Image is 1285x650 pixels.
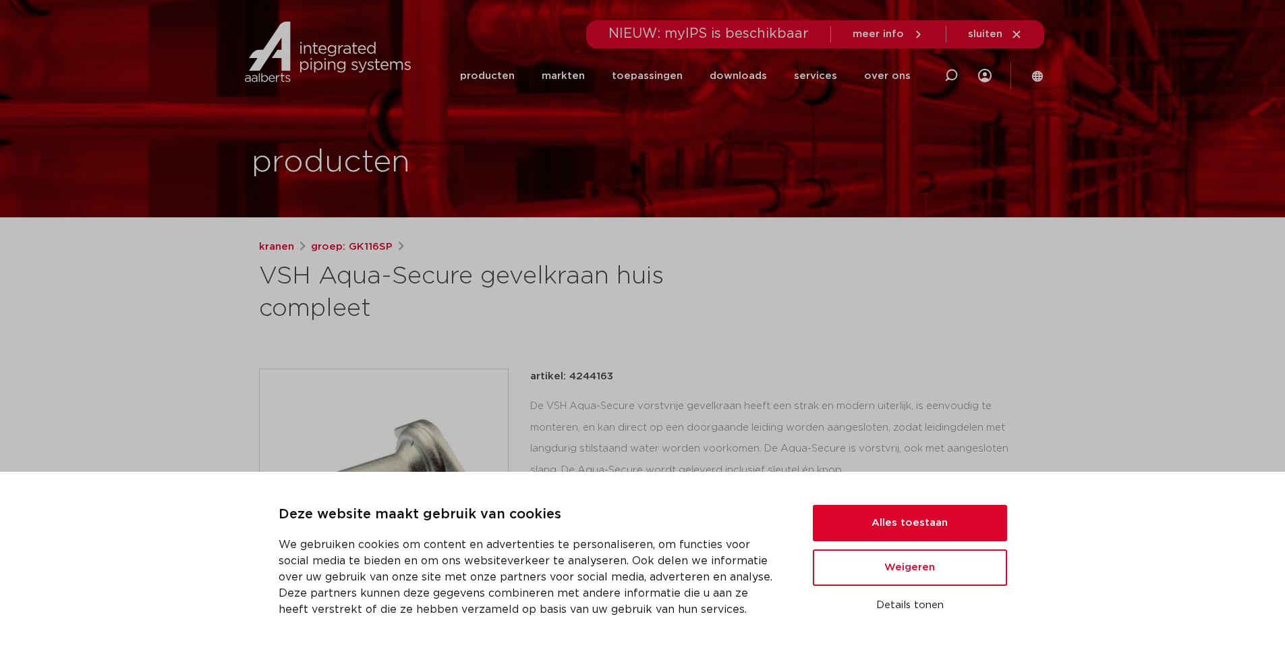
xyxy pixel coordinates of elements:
button: Weigeren [813,549,1007,586]
a: groep: GK116SP [311,239,393,255]
p: Deze website maakt gebruik van cookies [279,504,780,526]
a: downloads [710,50,767,102]
a: markten [542,50,585,102]
button: Details tonen [813,594,1007,617]
a: kranen [259,239,294,255]
p: artikel: 4244163 [530,369,613,385]
div: my IPS [978,61,992,90]
a: producten [460,50,515,102]
span: meer info [853,29,904,39]
h1: producten [252,141,410,184]
h1: VSH Aqua-Secure gevelkraan huis compleet [259,261,766,325]
span: NIEUW: myIPS is beschikbaar [608,27,809,40]
a: services [794,50,837,102]
img: Product Image for VSH Aqua-Secure gevelkraan huis compleet [260,369,508,618]
p: We gebruiken cookies om content en advertenties te personaliseren, om functies voor social media ... [279,537,780,618]
a: sluiten [968,28,1023,40]
a: over ons [864,50,911,102]
a: toepassingen [612,50,683,102]
a: meer info [853,28,924,40]
div: De VSH Aqua-Secure vorstvrije gevelkraan heeft een strak en modern uiterlijk, is eenvoudig te mon... [530,396,1027,531]
nav: Menu [460,50,911,102]
button: Alles toestaan [813,505,1007,541]
span: sluiten [968,29,1002,39]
